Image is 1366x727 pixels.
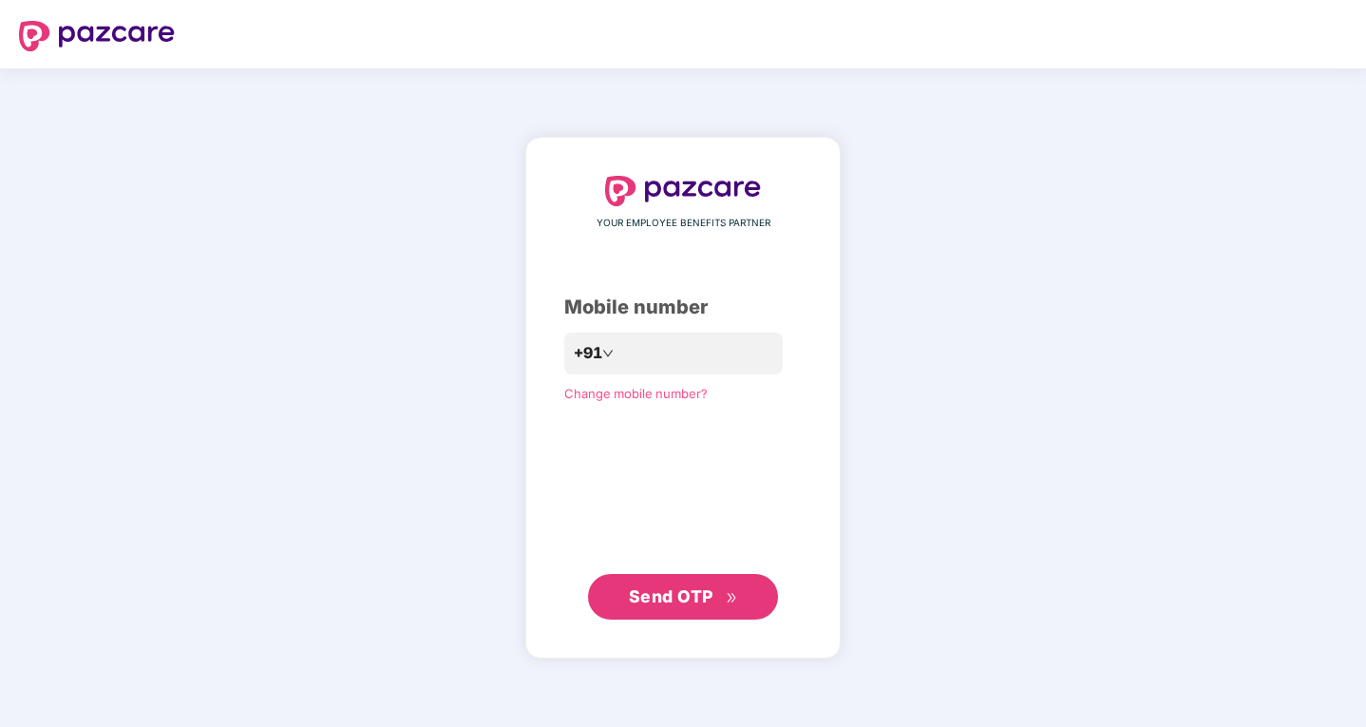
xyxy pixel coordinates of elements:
[564,293,802,322] div: Mobile number
[574,341,602,365] span: +91
[726,592,738,604] span: double-right
[597,216,770,231] span: YOUR EMPLOYEE BENEFITS PARTNER
[564,386,708,401] a: Change mobile number?
[19,21,175,51] img: logo
[602,348,614,359] span: down
[588,574,778,620] button: Send OTPdouble-right
[605,176,761,206] img: logo
[629,586,713,606] span: Send OTP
